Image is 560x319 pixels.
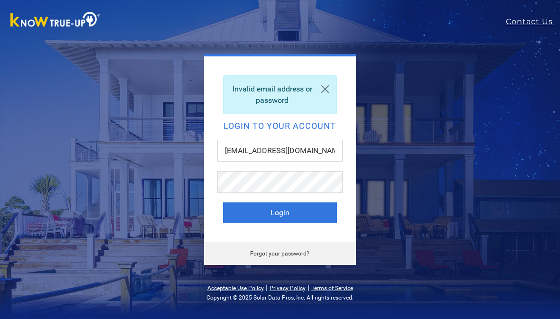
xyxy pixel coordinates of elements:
[266,283,268,292] span: |
[223,122,337,130] h2: Login to your account
[506,16,560,27] a: Contact Us
[308,283,309,292] span: |
[223,75,337,114] div: Invalid email address or password
[217,140,343,162] input: Email
[311,285,353,292] a: Terms of Service
[270,285,306,292] a: Privacy Policy
[6,10,105,31] img: Know True-Up
[223,202,337,223] button: Login
[207,285,264,292] a: Acceptable Use Policy
[250,250,309,257] a: Forgot your password?
[314,76,336,102] a: Close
